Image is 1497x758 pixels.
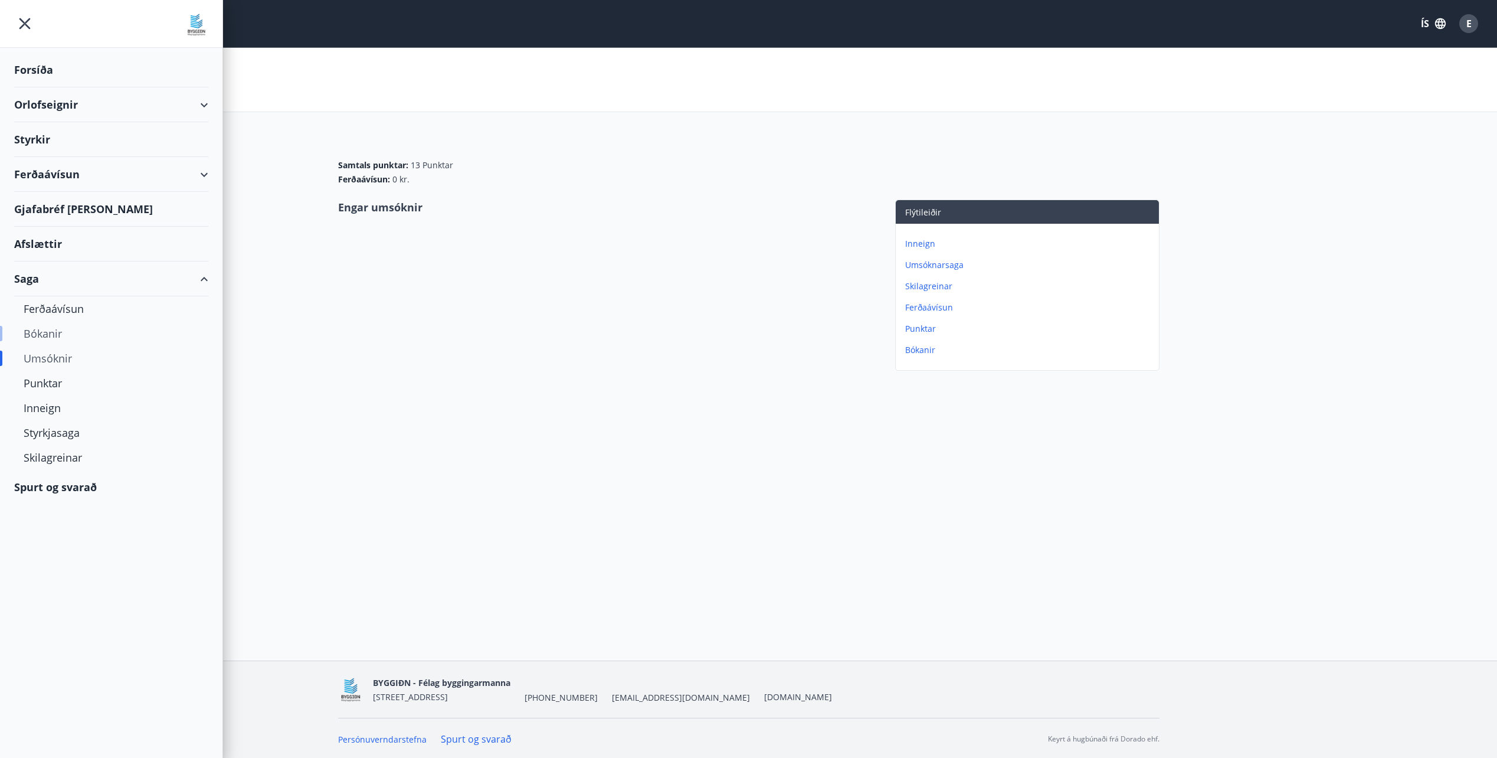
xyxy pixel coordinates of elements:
p: Inneign [905,238,1154,250]
div: Ferðaávísun [14,157,208,192]
div: Skilagreinar [24,445,199,470]
p: Bókanir [905,344,1154,356]
div: Forsíða [14,53,208,87]
span: [EMAIL_ADDRESS][DOMAIN_NAME] [612,692,750,704]
button: E [1455,9,1483,38]
span: Engar umsóknir [338,200,422,214]
span: BYGGIÐN - Félag byggingarmanna [373,677,510,688]
span: [PHONE_NUMBER] [525,692,598,704]
div: Styrkir [14,122,208,157]
div: Gjafabréf [PERSON_NAME] [14,192,208,227]
a: Persónuverndarstefna [338,734,427,745]
p: Umsóknarsaga [905,259,1154,271]
div: Punktar [24,371,199,396]
button: ÍS [1414,13,1452,34]
span: [STREET_ADDRESS] [373,691,448,703]
span: Flýtileiðir [905,207,941,218]
span: Samtals punktar : [338,159,408,171]
button: menu [14,13,35,34]
p: Skilagreinar [905,280,1154,292]
span: E [1466,17,1472,30]
div: Orlofseignir [14,87,208,122]
img: BKlGVmlTW1Qrz68WFGMFQUcXHWdQd7yePWMkvn3i.png [338,677,363,703]
div: Inneign [24,396,199,420]
div: Bókanir [24,321,199,346]
div: Afslættir [14,227,208,262]
div: Spurt og svarað [14,470,208,504]
div: Ferðaávísun [24,296,199,321]
img: union_logo [185,13,208,37]
a: Spurt og svarað [441,733,512,746]
p: Punktar [905,323,1154,335]
div: Styrkjasaga [24,420,199,445]
div: Saga [14,262,208,296]
span: Ferðaávísun : [338,174,390,185]
div: Umsóknir [24,346,199,371]
p: Ferðaávísun [905,302,1154,313]
span: 13 Punktar [411,159,453,171]
a: [DOMAIN_NAME] [764,691,832,703]
p: Keyrt á hugbúnaði frá Dorado ehf. [1048,734,1159,744]
span: 0 kr. [392,174,410,185]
